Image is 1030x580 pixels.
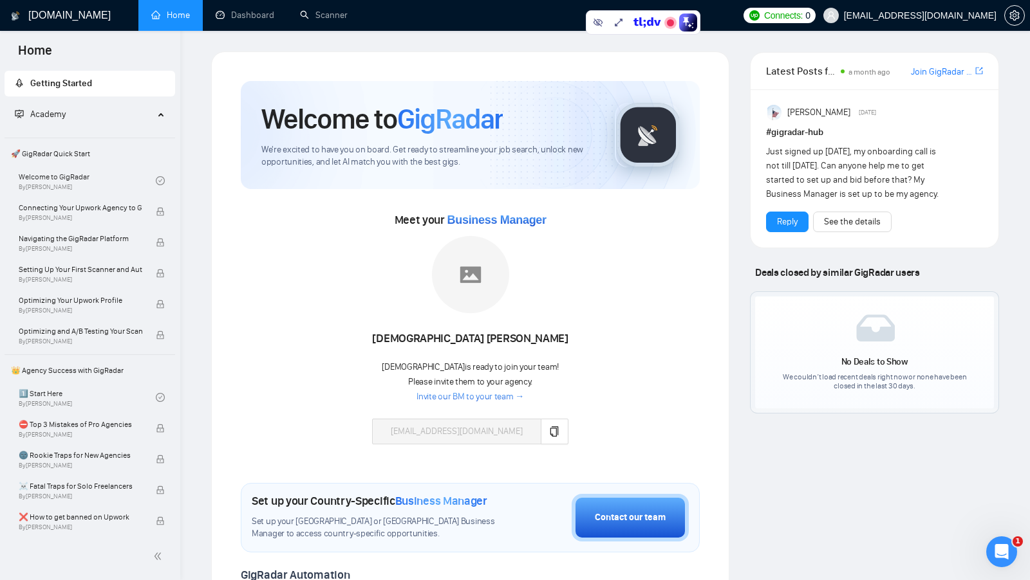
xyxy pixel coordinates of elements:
h1: Set up your Country-Specific [252,494,487,508]
span: 0 [805,8,810,23]
img: placeholder.png [432,236,509,313]
span: Home [8,41,62,68]
span: check-circle [156,393,165,402]
span: lock [156,455,165,464]
div: [DEMOGRAPHIC_DATA] [PERSON_NAME] [372,328,568,350]
span: copy [549,426,559,437]
span: Academy [30,109,66,120]
h1: # gigradar-hub [766,125,983,140]
a: homeHome [151,10,190,21]
span: Meet your [395,213,547,227]
a: Invite our BM to your team → [417,391,524,403]
div: Just signed up [DATE], my onboarding call is not till [DATE]. Can anyone help me to get started t... [766,145,939,201]
li: Getting Started [5,71,175,96]
span: Academy [15,109,66,120]
span: user [827,11,836,20]
a: export [975,65,983,77]
span: check-circle [156,176,165,185]
a: searchScanner [300,10,348,21]
button: copy [541,419,568,444]
span: By [PERSON_NAME] [19,214,142,222]
span: By [PERSON_NAME] [19,431,142,439]
span: No Deals to Show [841,356,908,367]
button: setting [1004,5,1025,26]
img: Anisuzzaman Khan [767,105,783,120]
span: double-left [153,550,166,563]
span: lock [156,516,165,525]
span: By [PERSON_NAME] [19,523,142,531]
div: Contact our team [595,511,666,525]
button: Reply [766,212,809,232]
span: lock [156,238,165,247]
span: 👑 Agency Success with GigRadar [6,358,174,383]
a: setting [1004,10,1025,21]
a: Join GigRadar Slack Community [911,65,973,79]
span: 1 [1013,536,1023,547]
span: Business Manager [447,213,547,226]
span: lock [156,485,165,494]
span: Please invite them to your agency. [408,376,532,387]
span: lock [156,300,165,309]
a: Welcome to GigRadarBy[PERSON_NAME] [19,167,156,195]
span: lock [156,424,165,433]
span: Connects: [764,8,803,23]
span: ❌ How to get banned on Upwork [19,511,142,523]
span: By [PERSON_NAME] [19,462,142,469]
a: dashboardDashboard [216,10,274,21]
span: lock [156,269,165,278]
img: logo [11,6,20,26]
img: upwork-logo.png [749,10,760,21]
button: Contact our team [572,494,689,541]
span: [PERSON_NAME] [787,105,850,120]
span: lock [156,207,165,216]
span: By [PERSON_NAME] [19,493,142,500]
a: Reply [777,215,798,229]
span: fund-projection-screen [15,109,24,118]
span: By [PERSON_NAME] [19,307,142,314]
span: Latest Posts from the GigRadar Community [766,63,836,79]
span: 🌚 Rookie Traps for New Agencies [19,449,142,462]
span: Set up your [GEOGRAPHIC_DATA] or [GEOGRAPHIC_DATA] Business Manager to access country-specific op... [252,516,507,540]
iframe: Intercom live chat [986,536,1017,567]
a: See the details [824,215,881,229]
span: a month ago [848,68,890,77]
span: 🚀 GigRadar Quick Start [6,141,174,167]
span: GigRadar [397,102,503,136]
span: ⛔ Top 3 Mistakes of Pro Agencies [19,418,142,431]
img: empty-box [856,314,895,341]
span: We're excited to have you on board. Get ready to streamline your job search, unlock new opportuni... [261,144,594,168]
span: [DATE] [859,107,876,118]
a: 1️⃣ Start HereBy[PERSON_NAME] [19,383,156,412]
span: Optimizing and A/B Testing Your Scanner for Better Results [19,325,142,338]
span: By [PERSON_NAME] [19,276,142,284]
span: [DEMOGRAPHIC_DATA] is ready to join your team! [382,361,559,372]
span: rocket [15,78,24,87]
span: Navigating the GigRadar Platform [19,232,142,245]
img: gigradar-logo.png [616,103,680,167]
span: lock [156,331,165,340]
span: ☠️ Fatal Traps for Solo Freelancers [19,480,142,493]
span: export [975,66,983,76]
span: Optimizing Your Upwork Profile [19,294,142,307]
span: Getting Started [30,78,92,89]
span: We couldn’t load recent deals right now or none have been closed in the last 30 days. [773,372,976,390]
h1: Welcome to [261,102,503,136]
span: Business Manager [395,494,487,508]
button: See the details [813,212,892,232]
span: Connecting Your Upwork Agency to GigRadar [19,201,142,214]
span: By [PERSON_NAME] [19,245,142,253]
span: Setting Up Your First Scanner and Auto-Bidder [19,263,142,276]
span: By [PERSON_NAME] [19,338,142,345]
span: Deals closed by similar GigRadar users [750,261,924,284]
